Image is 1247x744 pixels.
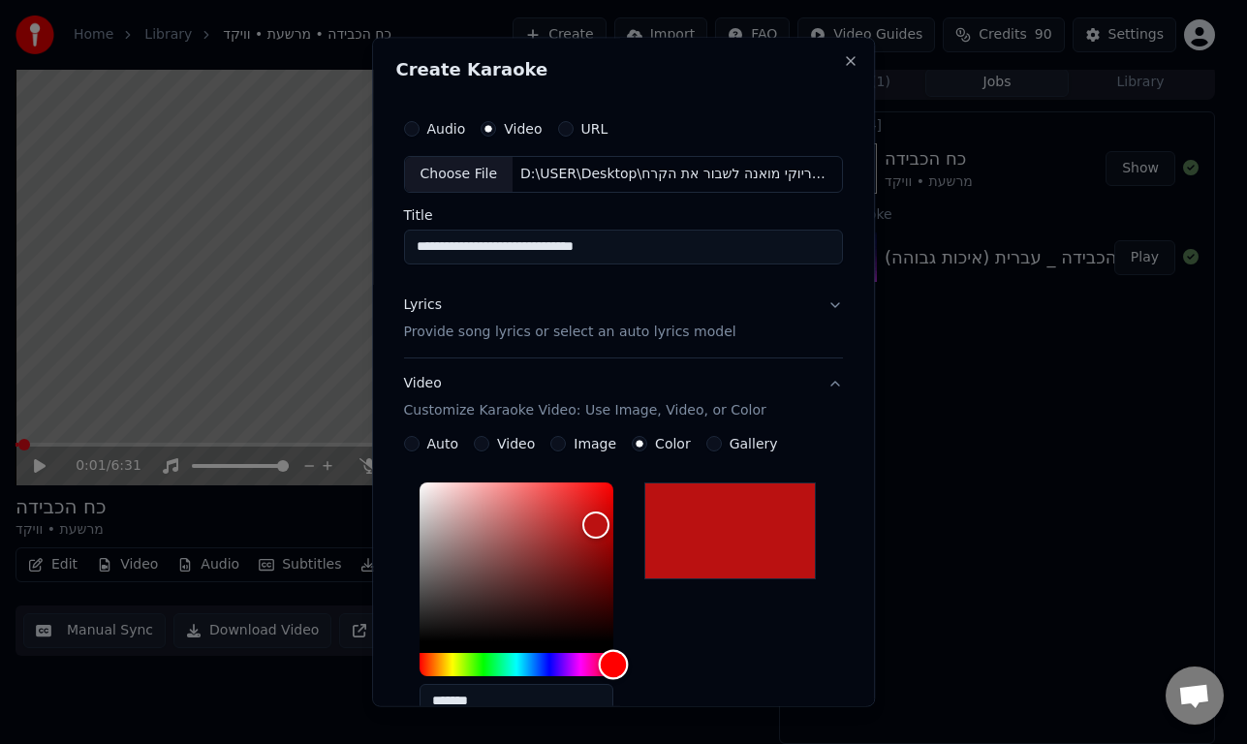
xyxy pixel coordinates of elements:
div: Color [420,482,613,641]
label: Video [505,122,543,136]
label: Gallery [730,437,778,450]
label: URL [581,122,608,136]
p: Customize Karaoke Video: Use Image, Video, or Color [404,401,766,420]
div: Hue [420,653,613,676]
label: Image [574,437,616,450]
button: LyricsProvide song lyrics or select an auto lyrics model [404,280,844,357]
label: Auto [427,437,459,450]
label: Audio [427,122,466,136]
div: D:\USER\Desktop\לוקי קריוקי מואנה לשבור את הקרח .mp4 [513,165,842,184]
label: Video [497,437,535,450]
button: VideoCustomize Karaoke Video: Use Image, Video, or Color [404,358,844,436]
h2: Create Karaoke [396,61,852,78]
label: Title [404,208,844,222]
label: Color [655,437,691,450]
p: Provide song lyrics or select an auto lyrics model [404,323,736,342]
div: Lyrics [404,295,442,315]
div: Choose File [405,157,514,192]
div: Video [404,374,766,420]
